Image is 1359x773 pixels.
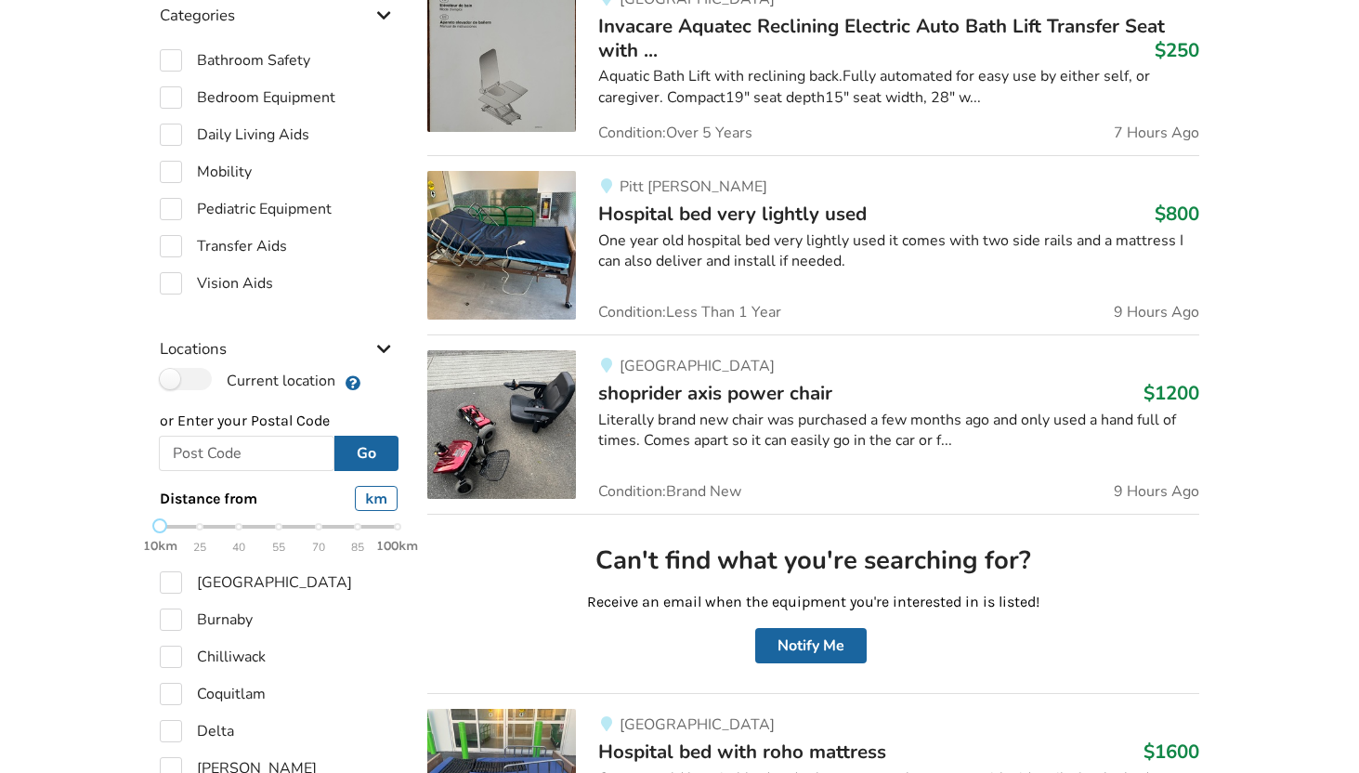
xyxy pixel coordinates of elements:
[160,646,266,668] label: Chilliwack
[160,411,398,432] p: or Enter your Postal Code
[312,537,325,558] span: 70
[598,201,867,227] span: Hospital bed very lightly used
[620,177,767,197] span: Pitt [PERSON_NAME]
[598,484,741,499] span: Condition: Brand New
[272,537,285,558] span: 55
[1114,305,1199,320] span: 9 Hours Ago
[427,334,1199,514] a: mobility-shoprider axis power chair [GEOGRAPHIC_DATA]shoprider axis power chair$1200Literally bra...
[334,436,399,471] button: Go
[620,714,775,735] span: [GEOGRAPHIC_DATA]
[160,49,310,72] label: Bathroom Safety
[351,537,364,558] span: 85
[598,13,1165,63] span: Invacare Aquatec Reclining Electric Auto Bath Lift Transfer Seat with ...
[160,198,332,220] label: Pediatric Equipment
[427,171,576,320] img: bedroom equipment-hospital bed very lightly used
[160,86,335,109] label: Bedroom Equipment
[755,628,867,663] button: Notify Me
[159,436,334,471] input: Post Code
[232,537,245,558] span: 40
[143,538,177,554] strong: 10km
[376,538,418,554] strong: 100km
[160,571,352,594] label: [GEOGRAPHIC_DATA]
[598,230,1199,273] div: One year old hospital bed very lightly used it comes with two side rails and a mattress I can als...
[355,486,398,511] div: km
[442,544,1184,577] h2: Can't find what you're searching for?
[160,161,252,183] label: Mobility
[1155,202,1199,226] h3: $800
[160,683,266,705] label: Coquitlam
[598,305,781,320] span: Condition: Less Than 1 Year
[1114,484,1199,499] span: 9 Hours Ago
[598,66,1199,109] div: Aquatic Bath Lift with reclining back.Fully automated for easy use by either self, or caregiver. ...
[160,609,253,631] label: Burnaby
[598,125,752,140] span: Condition: Over 5 Years
[427,155,1199,334] a: bedroom equipment-hospital bed very lightly usedPitt [PERSON_NAME]Hospital bed very lightly used$...
[1114,125,1199,140] span: 7 Hours Ago
[160,302,398,368] div: Locations
[160,124,309,146] label: Daily Living Aids
[620,356,775,376] span: [GEOGRAPHIC_DATA]
[160,368,335,392] label: Current location
[598,380,832,406] span: shoprider axis power chair
[1143,381,1199,405] h3: $1200
[160,490,257,507] span: Distance from
[160,720,234,742] label: Delta
[598,739,886,765] span: Hospital bed with roho mattress
[193,537,206,558] span: 25
[1143,740,1199,764] h3: $1600
[1155,38,1199,62] h3: $250
[442,592,1184,613] p: Receive an email when the equipment you're interested in is listed!
[160,272,273,295] label: Vision Aids
[160,235,287,257] label: Transfer Aids
[427,350,576,499] img: mobility-shoprider axis power chair
[598,410,1199,452] div: Literally brand new chair was purchased a few months ago and only used a hand full of times. Come...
